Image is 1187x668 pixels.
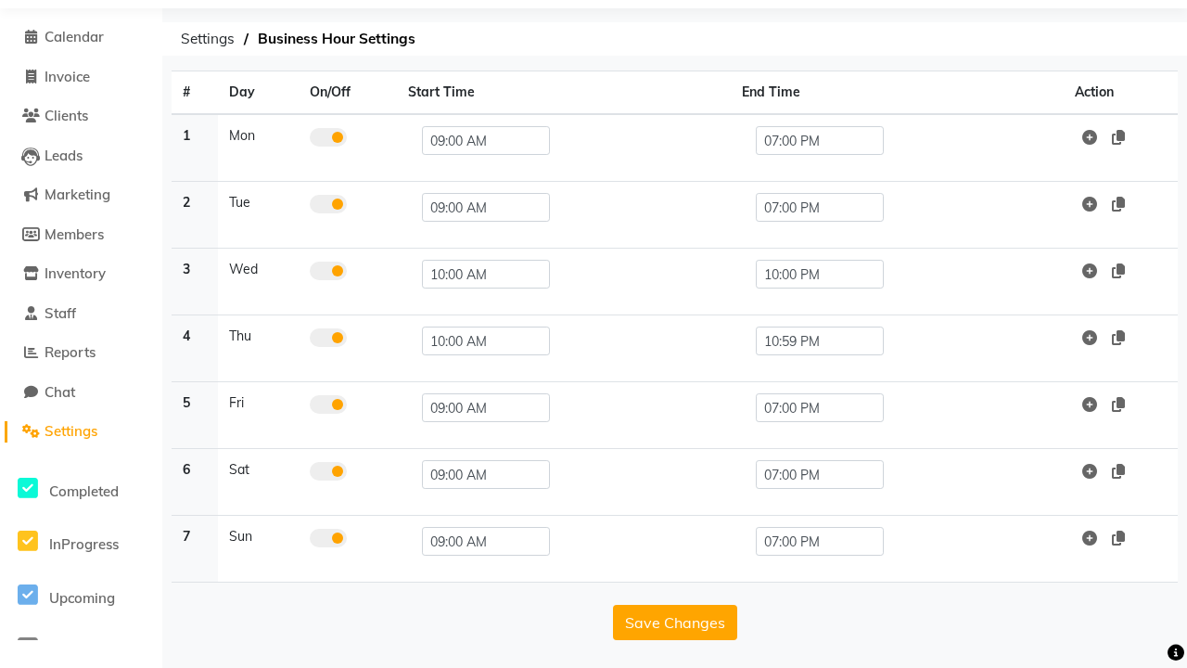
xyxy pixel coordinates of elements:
[1064,71,1178,115] th: Action
[397,71,731,115] th: Start Time
[218,249,298,315] td: Wed
[299,71,398,115] th: On/Off
[45,107,88,124] span: Clients
[5,185,158,206] a: Marketing
[172,71,218,115] th: #
[5,225,158,246] a: Members
[218,516,298,583] td: Sun
[45,225,104,243] span: Members
[45,343,96,361] span: Reports
[45,186,110,203] span: Marketing
[45,28,104,45] span: Calendar
[5,263,158,285] a: Inventory
[5,67,158,88] a: Invoice
[45,383,75,401] span: Chat
[49,589,115,607] span: Upcoming
[49,482,119,500] span: Completed
[172,449,218,516] th: 6
[172,22,244,56] span: Settings
[218,182,298,249] td: Tue
[45,422,97,440] span: Settings
[218,382,298,449] td: Fri
[172,249,218,315] th: 3
[5,342,158,364] a: Reports
[172,382,218,449] th: 5
[218,315,298,382] td: Thu
[731,71,1065,115] th: End Time
[45,304,76,322] span: Staff
[45,68,90,85] span: Invoice
[172,315,218,382] th: 4
[5,421,158,443] a: Settings
[172,114,218,182] th: 1
[49,535,119,553] span: InProgress
[172,182,218,249] th: 2
[45,147,83,164] span: Leads
[5,382,158,404] a: Chat
[172,516,218,583] th: 7
[249,22,425,56] span: Business Hour Settings
[218,114,298,182] td: Mon
[5,303,158,325] a: Staff
[613,605,737,640] button: Save Changes
[5,106,158,127] a: Clients
[218,449,298,516] td: Sat
[45,264,106,282] span: Inventory
[5,146,158,167] a: Leads
[5,27,158,48] a: Calendar
[218,71,298,115] th: Day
